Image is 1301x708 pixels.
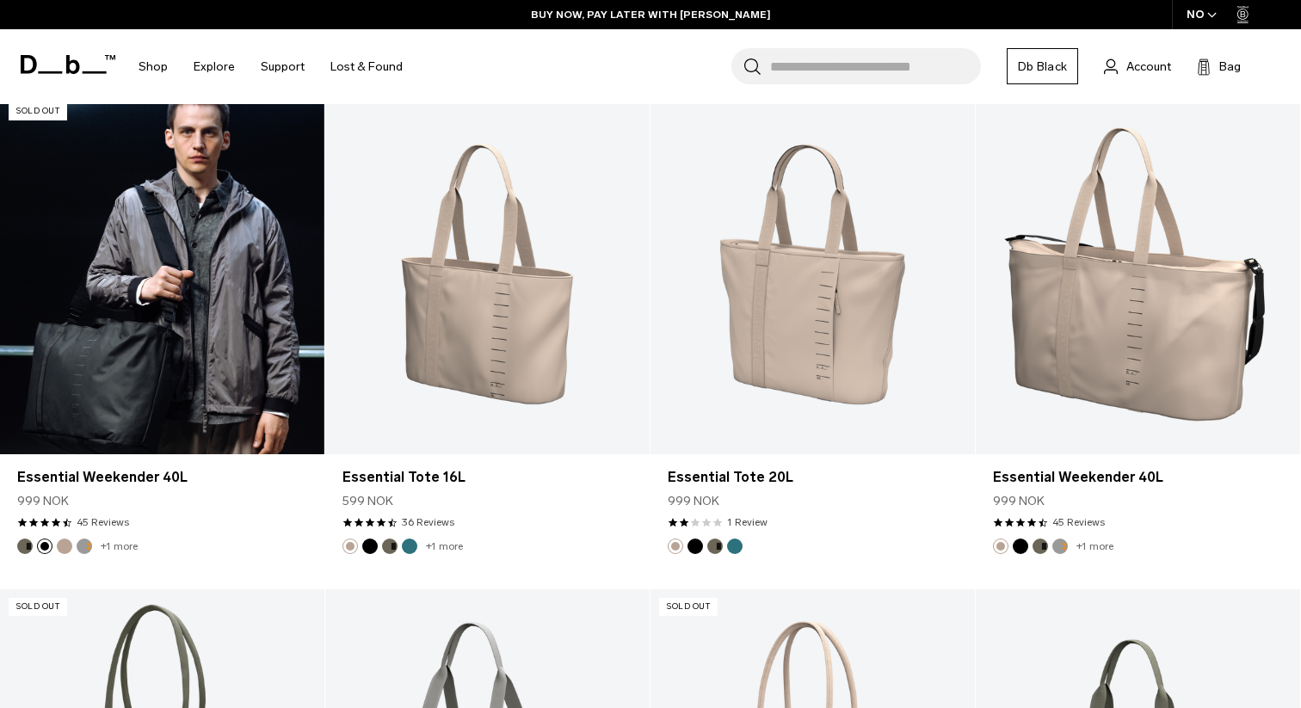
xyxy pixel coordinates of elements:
[139,36,168,97] a: Shop
[402,539,417,554] button: Midnight Teal
[1076,540,1113,552] a: +1 more
[362,539,378,554] button: Black Out
[668,539,683,554] button: Fogbow Beige
[687,539,703,554] button: Black Out
[1104,56,1171,77] a: Account
[707,539,723,554] button: Forest Green
[57,539,72,554] button: Fogbow Beige
[342,492,393,510] span: 599 NOK
[382,539,398,554] button: Forest Green
[402,514,454,530] a: 36 reviews
[1007,48,1078,84] a: Db Black
[1052,514,1105,530] a: 45 reviews
[194,36,235,97] a: Explore
[342,467,632,488] a: Essential Tote 16L
[17,492,69,510] span: 999 NOK
[531,7,771,22] a: BUY NOW, PAY LATER WITH [PERSON_NAME]
[77,539,92,554] button: Sand Grey
[1126,58,1171,76] span: Account
[668,467,958,488] a: Essential Tote 20L
[330,36,403,97] a: Lost & Found
[976,94,1300,454] a: Essential Weekender 40L
[727,539,743,554] button: Midnight Teal
[659,598,718,616] p: Sold Out
[1033,539,1048,554] button: Forest Green
[17,539,33,554] button: Forest Green
[1013,539,1028,554] button: Black Out
[9,598,67,616] p: Sold Out
[1197,56,1241,77] button: Bag
[342,539,358,554] button: Fogbow Beige
[37,539,52,554] button: Black Out
[77,514,129,530] a: 45 reviews
[126,29,416,104] nav: Main Navigation
[993,492,1045,510] span: 999 NOK
[1052,539,1068,554] button: Sand Grey
[1219,58,1241,76] span: Bag
[325,94,650,454] a: Essential Tote 16L
[9,102,67,120] p: Sold Out
[17,467,307,488] a: Essential Weekender 40L
[668,492,719,510] span: 999 NOK
[727,514,768,530] a: 1 reviews
[650,94,975,454] a: Essential Tote 20L
[101,540,138,552] a: +1 more
[261,36,305,97] a: Support
[993,467,1283,488] a: Essential Weekender 40L
[993,539,1008,554] button: Fogbow Beige
[426,540,463,552] a: +1 more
